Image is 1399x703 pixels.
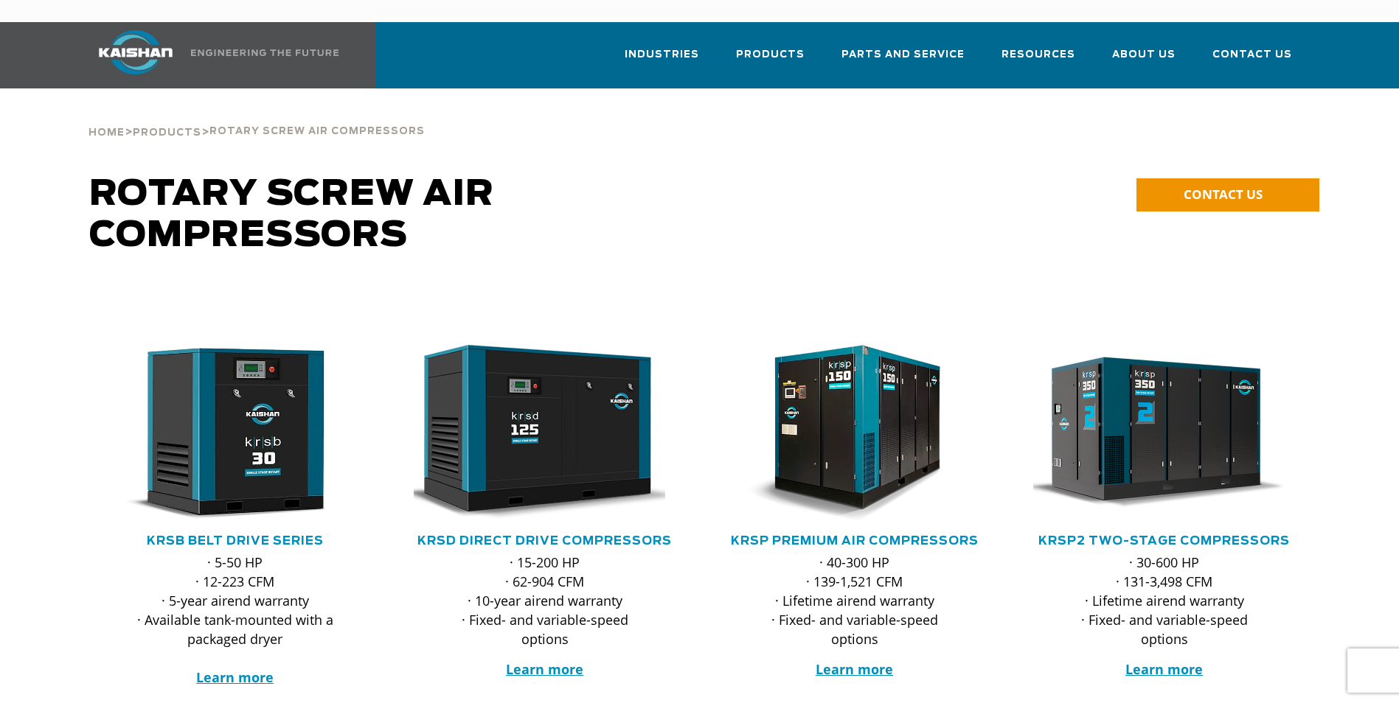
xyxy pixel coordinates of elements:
span: Rotary Screw Air Compressors [89,177,494,253]
span: Products [133,128,201,138]
span: Contact Us [1212,46,1292,63]
span: Resources [1001,46,1075,63]
span: Parts and Service [841,46,965,63]
a: Learn more [816,660,893,678]
span: Products [736,46,805,63]
span: About Us [1112,46,1176,63]
p: · 15-200 HP · 62-904 CFM · 10-year airend warranty · Fixed- and variable-speed options [443,553,647,648]
div: krsd125 [414,345,676,522]
span: Industries [625,46,699,63]
div: krsp150 [723,345,986,522]
p: · 30-600 HP · 131-3,498 CFM · Lifetime airend warranty · Fixed- and variable-speed options [1063,553,1266,648]
img: krsp150 [712,345,975,522]
a: KRSB Belt Drive Series [147,535,324,547]
img: Engineering the future [191,49,339,56]
a: Resources [1001,35,1075,85]
span: Home [88,128,125,138]
a: Home [88,125,125,139]
a: Products [133,125,201,139]
span: CONTACT US [1184,186,1263,203]
a: Contact Us [1212,35,1292,85]
a: KRSP2 Two-Stage Compressors [1038,535,1290,547]
a: KRSD Direct Drive Compressors [417,535,672,547]
img: krsp350 [1022,345,1285,522]
p: · 40-300 HP · 139-1,521 CFM · Lifetime airend warranty · Fixed- and variable-speed options [753,553,957,648]
div: krsp350 [1033,345,1296,522]
img: kaishan logo [80,30,191,74]
img: krsd125 [403,345,665,522]
a: Learn more [1125,660,1203,678]
a: Learn more [506,660,583,678]
p: · 5-50 HP · 12-223 CFM · 5-year airend warranty · Available tank-mounted with a packaged dryer [133,553,337,687]
a: Learn more [196,668,274,686]
div: krsb30 [104,345,367,522]
a: About Us [1112,35,1176,85]
a: Kaishan USA [80,22,341,88]
a: Products [736,35,805,85]
a: CONTACT US [1136,178,1319,211]
div: > > [88,88,425,144]
a: KRSP Premium Air Compressors [731,535,979,547]
a: Parts and Service [841,35,965,85]
span: Rotary Screw Air Compressors [209,127,425,136]
a: Industries [625,35,699,85]
img: krsb30 [93,345,355,522]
